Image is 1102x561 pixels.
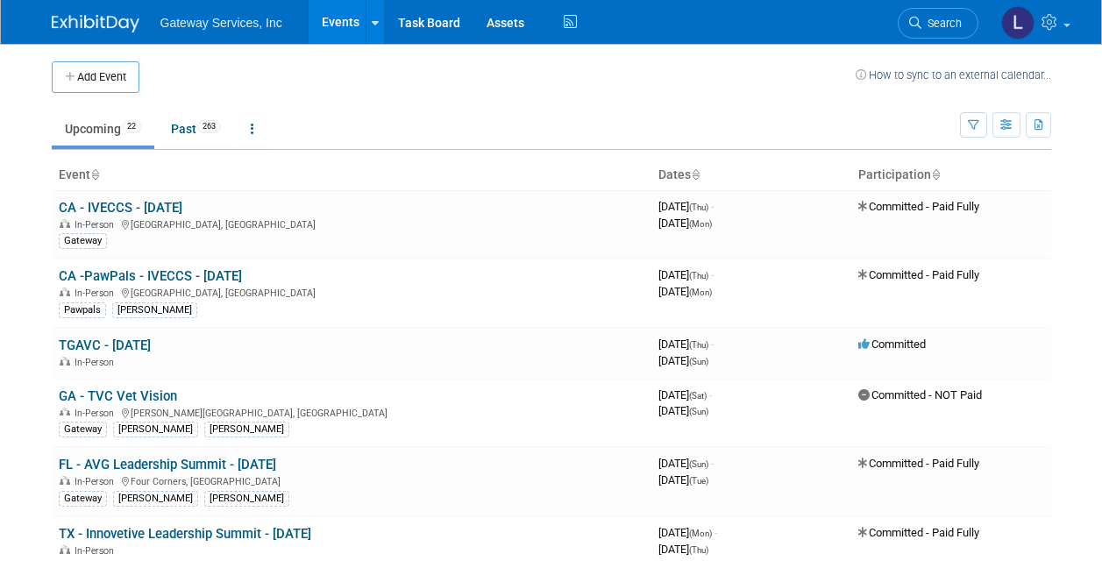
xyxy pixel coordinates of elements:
a: CA - IVECCS - [DATE] [59,200,182,216]
a: Sort by Start Date [691,167,700,181]
span: In-Person [75,357,119,368]
span: [DATE] [658,268,714,281]
img: In-Person Event [60,476,70,485]
span: [DATE] [658,354,708,367]
span: [DATE] [658,337,714,351]
img: In-Person Event [60,545,70,554]
span: [DATE] [658,388,712,401]
span: (Mon) [689,529,712,538]
a: GA - TVC Vet Vision [59,388,177,404]
span: [DATE] [658,200,714,213]
div: [PERSON_NAME] [112,302,197,318]
span: (Thu) [689,202,708,212]
div: Gateway [59,491,107,507]
span: (Sun) [689,357,708,366]
span: 263 [197,120,221,133]
span: (Thu) [689,545,708,555]
a: CA -PawPals - IVECCS - [DATE] [59,268,242,284]
span: Committed - Paid Fully [858,200,979,213]
span: - [711,457,714,470]
img: In-Person Event [60,357,70,366]
a: How to sync to an external calendar... [856,68,1051,82]
span: (Mon) [689,288,712,297]
div: [PERSON_NAME][GEOGRAPHIC_DATA], [GEOGRAPHIC_DATA] [59,405,644,419]
div: Gateway [59,422,107,437]
span: - [711,268,714,281]
div: [PERSON_NAME] [113,491,198,507]
span: (Sun) [689,459,708,469]
span: Gateway Services, Inc [160,16,282,30]
span: Committed - Paid Fully [858,268,979,281]
div: [GEOGRAPHIC_DATA], [GEOGRAPHIC_DATA] [59,285,644,299]
span: In-Person [75,476,119,487]
a: Past263 [158,112,234,146]
span: Search [921,17,962,30]
span: (Sat) [689,391,707,401]
span: [DATE] [658,404,708,417]
span: (Sun) [689,407,708,416]
div: [PERSON_NAME] [204,491,289,507]
img: In-Person Event [60,219,70,228]
span: Committed [858,337,926,351]
span: [DATE] [658,217,712,230]
div: Four Corners, [GEOGRAPHIC_DATA] [59,473,644,487]
a: Sort by Event Name [90,167,99,181]
span: Committed - Paid Fully [858,457,979,470]
a: TGAVC - [DATE] [59,337,151,353]
img: Leah Mockridge [1001,6,1034,39]
a: Sort by Participation Type [931,167,940,181]
a: TX - Innovetive Leadership Summit - [DATE] [59,526,311,542]
button: Add Event [52,61,139,93]
div: Pawpals [59,302,106,318]
span: [DATE] [658,285,712,298]
img: In-Person Event [60,408,70,416]
span: [DATE] [658,543,708,556]
span: [DATE] [658,457,714,470]
span: Committed - NOT Paid [858,388,982,401]
span: (Thu) [689,340,708,350]
span: In-Person [75,545,119,557]
span: - [711,200,714,213]
img: ExhibitDay [52,15,139,32]
a: FL - AVG Leadership Summit - [DATE] [59,457,276,472]
span: [DATE] [658,473,708,486]
th: Event [52,160,651,190]
span: (Tue) [689,476,708,486]
a: Upcoming22 [52,112,154,146]
img: In-Person Event [60,288,70,296]
span: 22 [122,120,141,133]
span: In-Person [75,288,119,299]
span: (Thu) [689,271,708,280]
th: Participation [851,160,1051,190]
a: Search [898,8,978,39]
div: [PERSON_NAME] [204,422,289,437]
span: In-Person [75,219,119,231]
div: [GEOGRAPHIC_DATA], [GEOGRAPHIC_DATA] [59,217,644,231]
span: Committed - Paid Fully [858,526,979,539]
span: - [715,526,717,539]
div: Gateway [59,233,107,249]
span: - [709,388,712,401]
span: (Mon) [689,219,712,229]
div: [PERSON_NAME] [113,422,198,437]
span: In-Person [75,408,119,419]
span: - [711,337,714,351]
span: [DATE] [658,526,717,539]
th: Dates [651,160,851,190]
